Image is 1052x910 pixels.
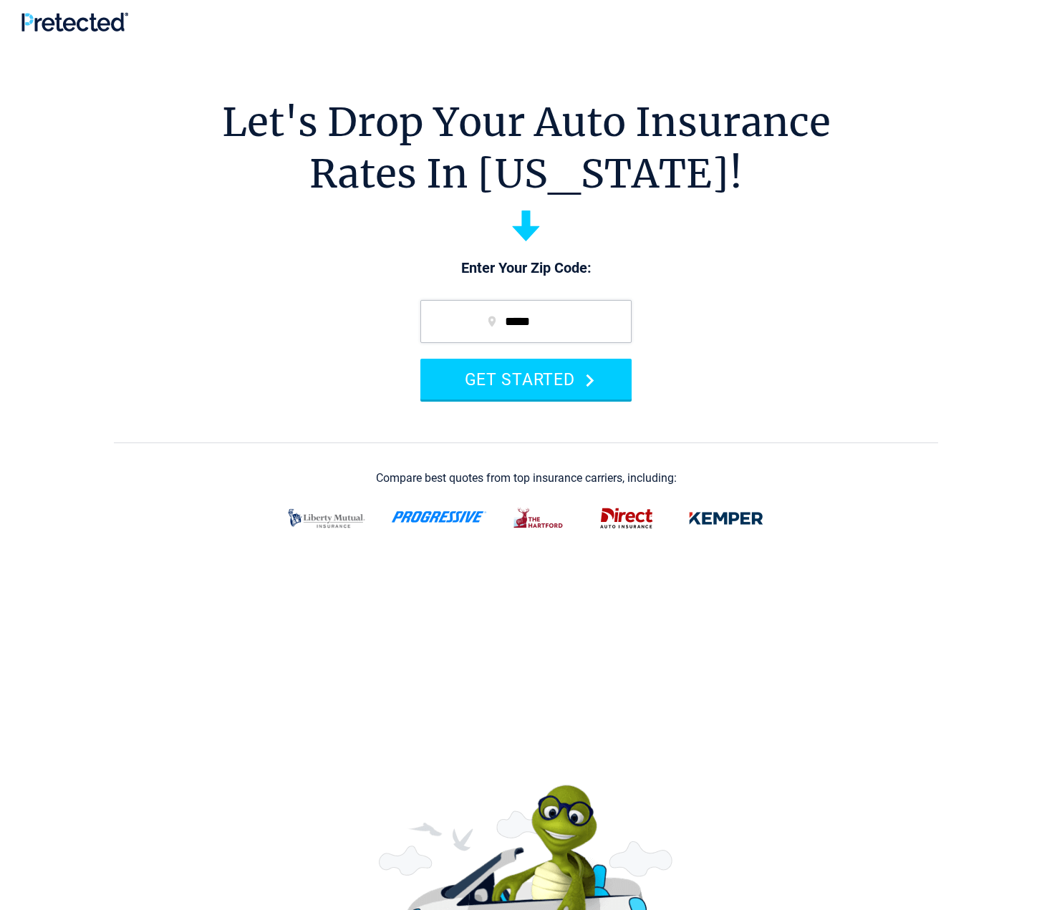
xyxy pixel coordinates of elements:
img: progressive [391,511,487,523]
img: liberty [279,500,374,537]
input: zip code [420,300,632,343]
p: Enter Your Zip Code: [406,258,646,279]
img: kemper [679,500,773,537]
button: GET STARTED [420,359,632,400]
div: Compare best quotes from top insurance carriers, including: [376,472,677,485]
img: thehartford [504,500,574,537]
img: direct [592,500,662,537]
img: Pretected Logo [21,12,128,32]
h1: Let's Drop Your Auto Insurance Rates In [US_STATE]! [222,97,831,200]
